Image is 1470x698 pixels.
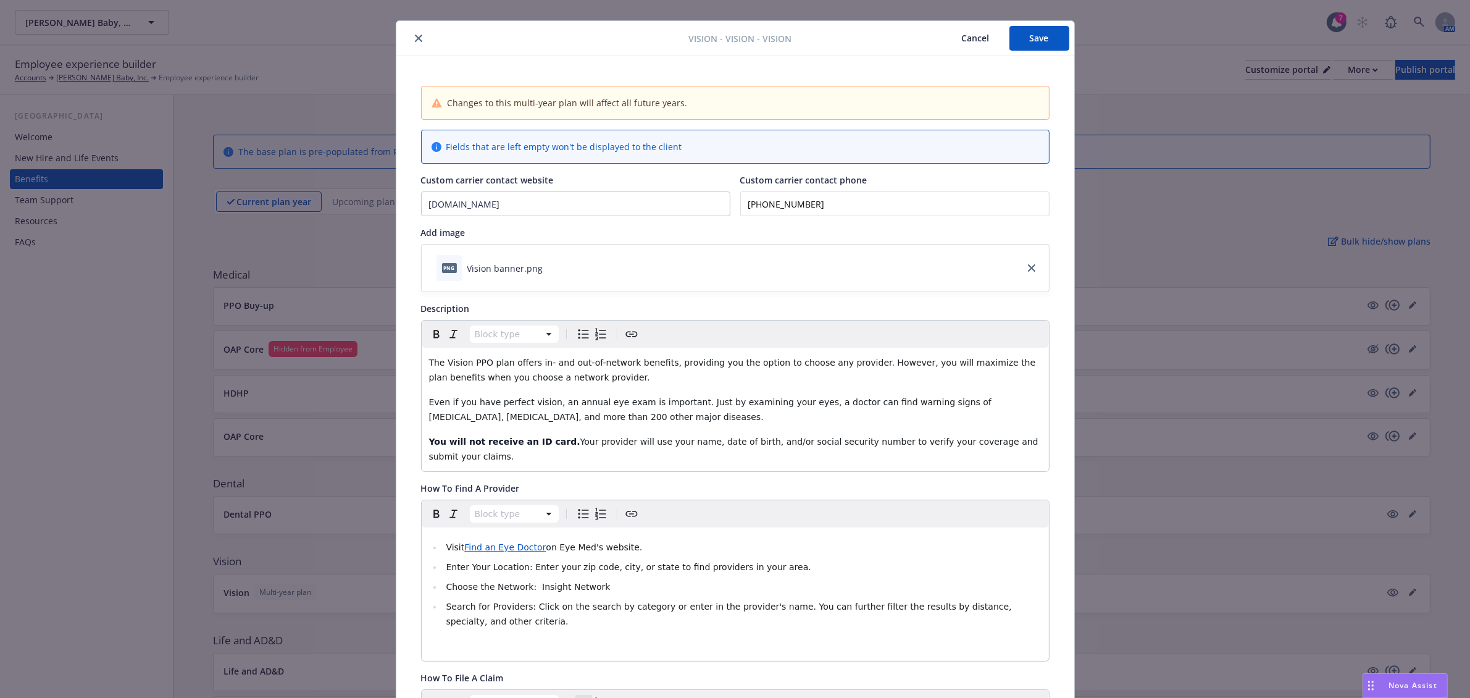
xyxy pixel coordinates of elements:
button: Cancel [942,26,1009,51]
span: Even if you have perfect vision, an annual eye exam is important. Just by examining your eyes, a ... [429,397,995,422]
span: Search for Providers: Click on the search by category or enter in the provider's name. You can fu... [446,602,1014,626]
strong: You will not receive an ID card. [429,437,580,447]
button: download file [548,262,558,275]
input: Add custom carrier contact website [422,192,730,216]
span: on Eye Med's website. [546,542,642,552]
button: Bold [428,505,445,523]
span: Your provider will use your name, date of birth, and/or social security number to verify your cov... [429,437,1042,461]
div: toggle group [575,326,609,343]
span: Custom carrier contact phone [740,174,867,186]
div: editable markdown [422,348,1049,471]
span: Description [421,303,470,314]
button: Italic [445,326,462,343]
button: Block type [470,505,559,523]
button: Bulleted list [575,326,592,343]
button: Nova Assist [1363,673,1448,698]
button: Create link [623,326,640,343]
button: Numbered list [592,326,609,343]
button: Bulleted list [575,505,592,523]
span: Add image [421,227,466,238]
a: close [1024,261,1039,275]
button: Block type [470,326,559,343]
span: The Vision PPO plan offers in- and out-of-network benefits, providing you the option to choose an... [429,358,1038,382]
span: Vision - Vision - Vision [688,32,791,45]
span: Nova Assist [1389,680,1437,691]
button: Italic [445,505,462,523]
input: Add custom carrier contact phone [740,191,1050,216]
div: editable markdown [422,528,1049,661]
span: Custom carrier contact website [421,174,554,186]
button: Numbered list [592,505,609,523]
span: Visit [446,542,464,552]
button: Create link [623,505,640,523]
button: Save [1009,26,1069,51]
a: Find an Eye Doctor [464,542,546,552]
div: Vision banner.png [467,262,543,275]
span: Enter Your Location: Enter your zip code, city, or state to find providers in your area. [446,562,811,572]
div: Drag to move [1363,674,1379,697]
span: How To File A Claim [421,672,504,684]
span: How To Find A Provider [421,482,520,494]
button: Bold [428,326,445,343]
span: png [442,263,457,272]
span: Fields that are left empty won't be displayed to the client [446,140,682,153]
span: Changes to this multi-year plan will affect all future years. [447,96,687,109]
span: Choose the Network: Insight Network [446,582,610,592]
button: close [411,31,426,46]
div: toggle group [575,505,609,523]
